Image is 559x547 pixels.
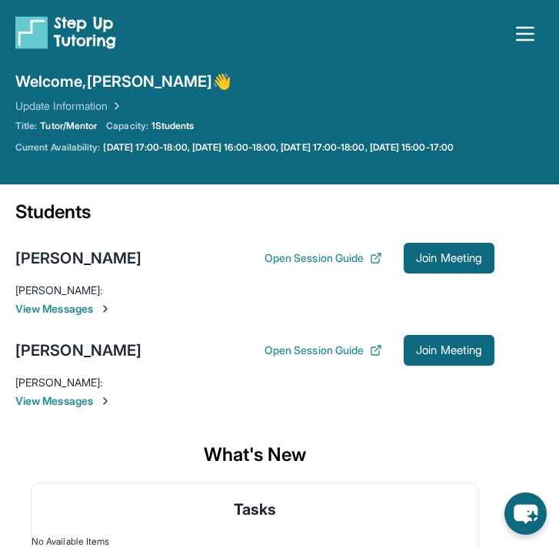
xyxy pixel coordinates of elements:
[99,303,111,315] img: Chevron-Right
[15,15,116,49] img: logo
[504,492,547,535] button: chat-button
[15,393,494,409] span: View Messages
[265,250,382,266] button: Open Session Guide
[404,243,494,273] button: Join Meeting
[15,120,37,132] span: Title:
[15,301,494,317] span: View Messages
[15,427,494,482] div: What's New
[15,98,123,114] a: Update Information
[234,499,276,520] span: Tasks
[416,254,482,263] span: Join Meeting
[106,120,148,132] span: Capacity:
[103,141,453,154] a: [DATE] 17:00-18:00, [DATE] 16:00-18:00, [DATE] 17:00-18:00, [DATE] 15:00-17:00
[15,283,102,297] span: [PERSON_NAME] :
[15,71,232,92] span: Welcome, [PERSON_NAME] 👋
[15,141,100,154] span: Current Availability:
[404,335,494,366] button: Join Meeting
[108,98,123,114] img: Chevron Right
[15,200,494,234] div: Students
[99,395,111,407] img: Chevron-Right
[265,343,382,358] button: Open Session Guide
[15,247,141,269] div: [PERSON_NAME]
[40,120,97,132] span: Tutor/Mentor
[15,376,102,389] span: [PERSON_NAME] :
[416,346,482,355] span: Join Meeting
[151,120,195,132] span: 1 Students
[15,340,141,361] div: [PERSON_NAME]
